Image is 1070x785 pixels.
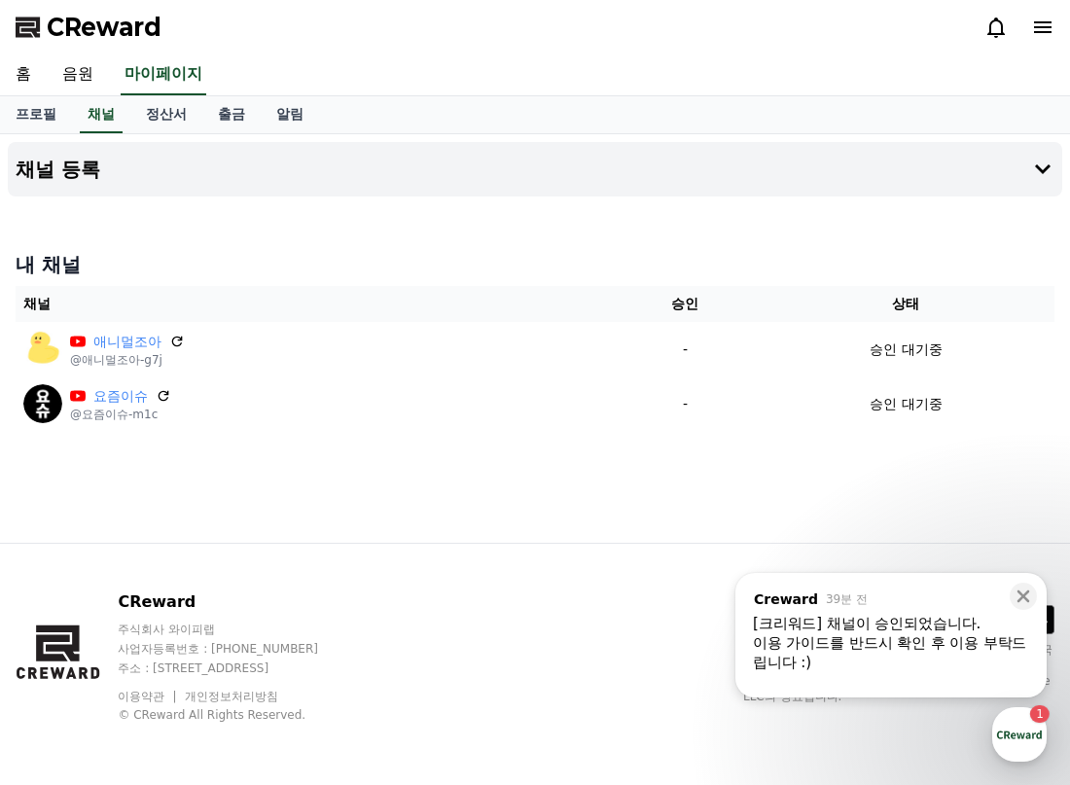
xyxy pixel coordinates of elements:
[16,159,100,180] h4: 채널 등록
[47,12,161,43] span: CReward
[23,330,62,369] img: 애니멀조아
[118,590,355,614] p: CReward
[70,352,185,368] p: @애니멀조아-g7j
[621,339,749,360] p: -
[758,286,1054,322] th: 상태
[202,96,261,133] a: 출금
[613,286,757,322] th: 승인
[118,641,355,657] p: 사업자등록번호 : [PHONE_NUMBER]
[47,54,109,95] a: 음원
[118,622,355,637] p: 주식회사 와이피랩
[870,339,942,360] p: 승인 대기중
[121,54,206,95] a: 마이페이지
[870,394,942,414] p: 승인 대기중
[16,12,161,43] a: CReward
[23,384,62,423] img: 요즘이슈
[118,707,355,723] p: © CReward All Rights Reserved.
[80,96,123,133] a: 채널
[70,407,171,422] p: @요즘이슈-m1c
[8,142,1062,196] button: 채널 등록
[16,251,1054,278] h4: 내 채널
[118,690,179,703] a: 이용약관
[621,394,749,414] p: -
[130,96,202,133] a: 정산서
[185,690,278,703] a: 개인정보처리방침
[93,332,161,352] a: 애니멀조아
[16,286,613,322] th: 채널
[93,386,148,407] a: 요즘이슈
[261,96,319,133] a: 알림
[118,660,355,676] p: 주소 : [STREET_ADDRESS]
